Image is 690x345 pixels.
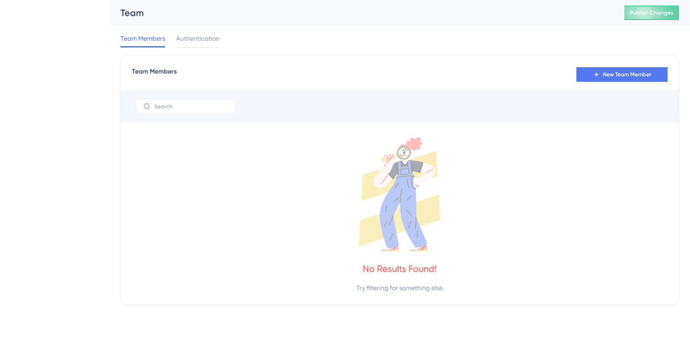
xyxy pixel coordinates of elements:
span: Publish Changes [630,9,674,16]
span: Authentication [176,33,220,44]
div: Team [120,6,601,19]
div: No Results Found! [363,262,437,275]
span: New Team Member [603,71,651,78]
input: Search [154,103,228,110]
button: Publish Changes [624,5,679,20]
span: Team Members [120,33,165,44]
button: New Team Member [576,67,668,82]
div: Try filtering for something else. [356,282,444,293]
span: Team Members [132,66,177,83]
